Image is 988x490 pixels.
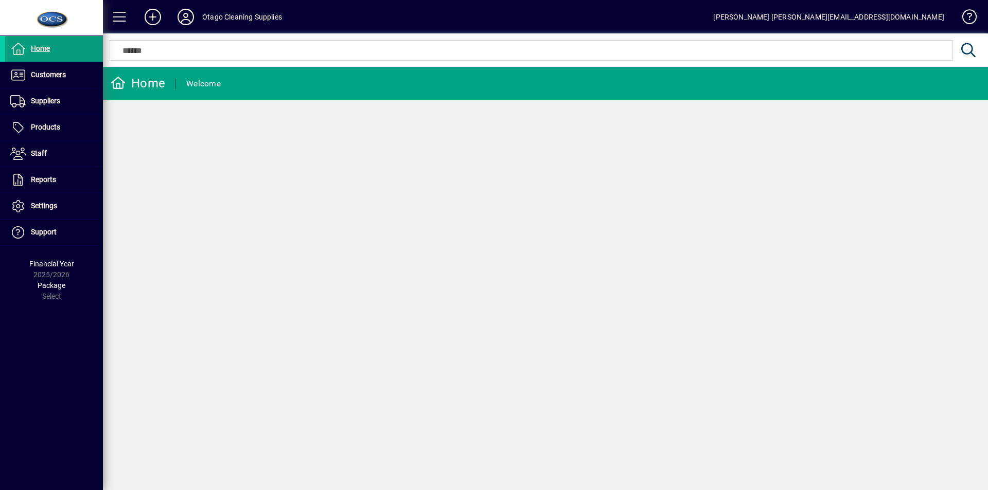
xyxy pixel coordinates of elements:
div: [PERSON_NAME] [PERSON_NAME][EMAIL_ADDRESS][DOMAIN_NAME] [713,9,944,25]
a: Knowledge Base [955,2,975,35]
div: Home [111,75,165,92]
div: Welcome [186,76,221,92]
span: Package [38,281,65,289]
span: Home [31,44,50,52]
span: Staff [31,149,47,157]
span: Customers [31,70,66,79]
a: Support [5,220,103,245]
span: Reports [31,175,56,184]
div: Otago Cleaning Supplies [202,9,282,25]
a: Settings [5,193,103,219]
a: Suppliers [5,88,103,114]
a: Customers [5,62,103,88]
span: Settings [31,202,57,210]
span: Products [31,123,60,131]
span: Financial Year [29,260,74,268]
a: Staff [5,141,103,167]
span: Support [31,228,57,236]
span: Suppliers [31,97,60,105]
a: Reports [5,167,103,193]
button: Profile [169,8,202,26]
a: Products [5,115,103,140]
button: Add [136,8,169,26]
